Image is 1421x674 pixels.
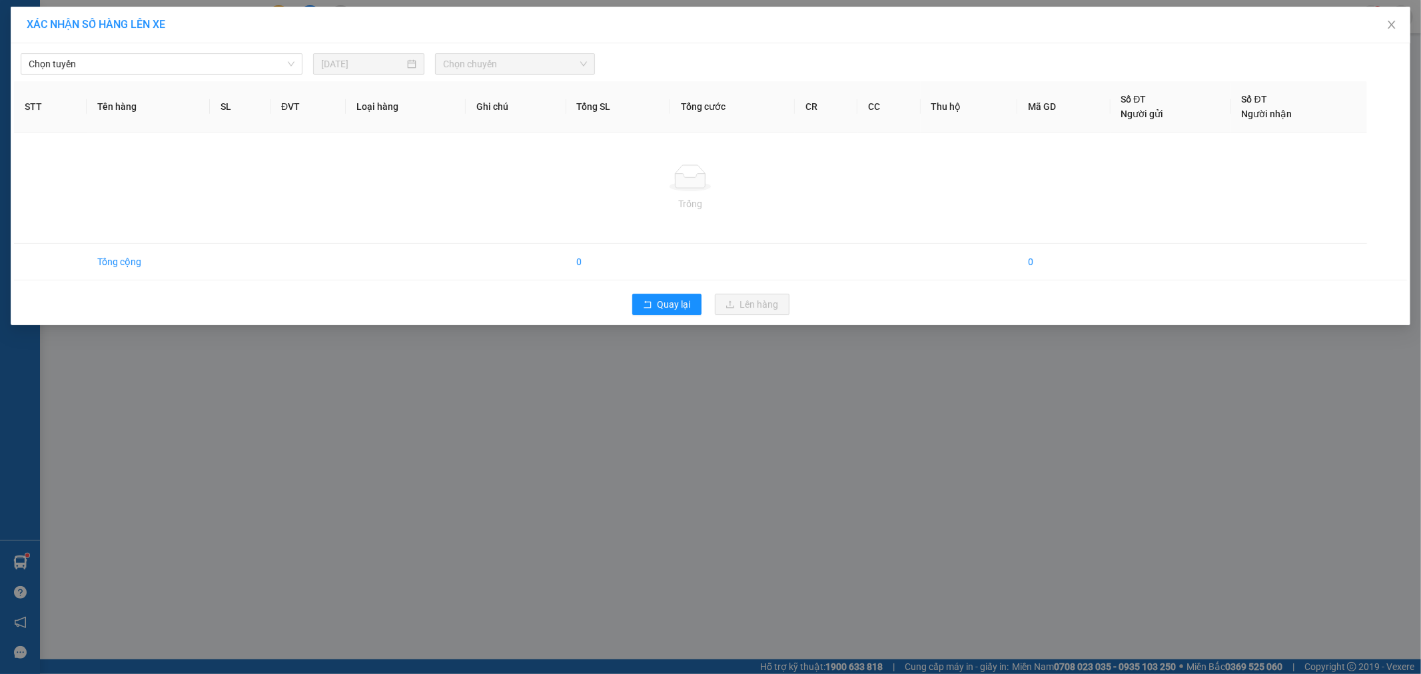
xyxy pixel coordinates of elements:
span: Người nhận [1242,109,1292,119]
span: Chọn chuyến [443,54,587,74]
th: STT [14,81,87,133]
span: Quay lại [658,297,691,312]
span: Người gửi [1121,109,1164,119]
span: close [1386,19,1397,30]
th: SL [210,81,270,133]
span: Chọn tuyến [29,54,294,74]
th: Mã GD [1017,81,1111,133]
th: Tên hàng [87,81,210,133]
td: 0 [1017,244,1111,280]
th: CR [795,81,857,133]
th: Thu hộ [921,81,1017,133]
input: 11/08/2025 [321,57,404,71]
th: Tổng cước [670,81,795,133]
div: Trống [25,196,1356,211]
span: Số ĐT [1121,94,1147,105]
span: XÁC NHẬN SỐ HÀNG LÊN XE [27,18,165,31]
button: Close [1373,7,1410,44]
th: CC [857,81,920,133]
th: ĐVT [270,81,346,133]
th: Tổng SL [566,81,671,133]
th: Loại hàng [346,81,465,133]
span: rollback [643,300,652,310]
th: Ghi chú [466,81,566,133]
td: Tổng cộng [87,244,210,280]
button: rollbackQuay lại [632,294,702,315]
button: uploadLên hàng [715,294,789,315]
span: Số ĐT [1242,94,1267,105]
td: 0 [566,244,671,280]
